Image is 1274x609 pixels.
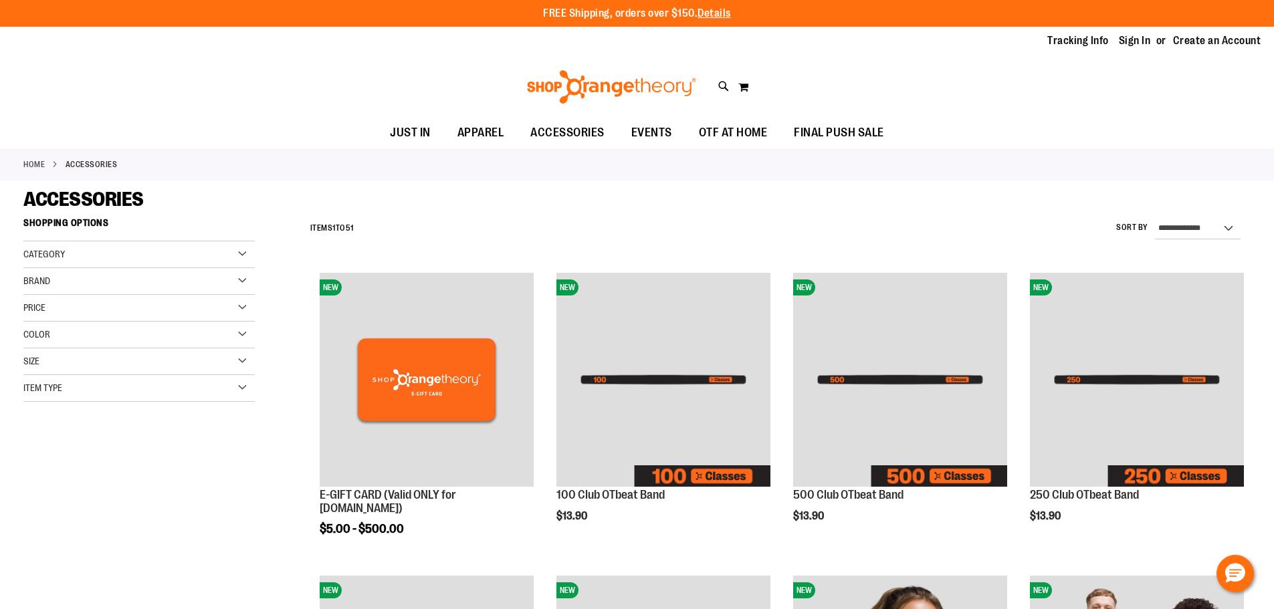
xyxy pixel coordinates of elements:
[23,275,50,286] span: Brand
[793,273,1007,487] img: Image of 500 Club OTbeat Band
[320,582,342,598] span: NEW
[556,273,770,487] img: Image of 100 Club OTbeat Band
[793,582,815,598] span: NEW
[23,356,39,366] span: Size
[556,279,578,295] span: NEW
[530,118,605,148] span: ACCESSORIES
[1116,222,1148,233] label: Sort By
[794,118,884,148] span: FINAL PUSH SALE
[1030,510,1063,522] span: $13.90
[377,118,444,148] a: JUST IN
[23,188,144,211] span: ACCESSORIES
[525,70,698,104] img: Shop Orangetheory
[517,118,618,148] a: ACCESSORIES
[793,279,815,295] span: NEW
[66,158,118,170] strong: ACCESSORIES
[346,223,354,233] span: 51
[444,118,518,148] a: APPAREL
[23,211,255,241] strong: Shopping Options
[556,273,770,489] a: Image of 100 Club OTbeat BandNEW
[550,266,777,550] div: product
[320,488,456,515] a: E-GIFT CARD (Valid ONLY for [DOMAIN_NAME])
[1030,273,1244,487] img: Image of 250 Club OTbeat Band
[699,118,768,148] span: OTF AT HOME
[1023,266,1251,550] div: product
[320,273,534,489] a: E-GIFT CARD (Valid ONLY for ShopOrangetheory.com)NEW
[618,118,685,148] a: EVENTS
[685,118,781,148] a: OTF AT HOME
[631,118,672,148] span: EVENTS
[23,249,65,259] span: Category
[1030,273,1244,489] a: Image of 250 Club OTbeat BandNEW
[793,273,1007,489] a: Image of 500 Club OTbeat BandNEW
[698,7,731,19] a: Details
[793,510,826,522] span: $13.90
[1216,555,1254,592] button: Hello, have a question? Let’s chat.
[23,329,50,340] span: Color
[23,158,45,170] a: Home
[556,510,589,522] span: $13.90
[780,118,897,148] a: FINAL PUSH SALE
[1119,33,1151,48] a: Sign In
[320,522,404,535] span: $5.00 - $500.00
[457,118,504,148] span: APPAREL
[543,6,731,21] p: FREE Shipping, orders over $150.
[556,488,665,501] a: 100 Club OTbeat Band
[320,273,534,487] img: E-GIFT CARD (Valid ONLY for ShopOrangetheory.com)
[23,302,45,313] span: Price
[23,382,62,393] span: Item Type
[1047,33,1109,48] a: Tracking Info
[556,582,578,598] span: NEW
[1030,488,1139,501] a: 250 Club OTbeat Band
[313,266,540,569] div: product
[332,223,336,233] span: 1
[1030,582,1052,598] span: NEW
[793,488,904,501] a: 500 Club OTbeat Band
[310,218,354,239] h2: Items to
[390,118,431,148] span: JUST IN
[320,279,342,295] span: NEW
[1173,33,1261,48] a: Create an Account
[786,266,1014,550] div: product
[1030,279,1052,295] span: NEW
